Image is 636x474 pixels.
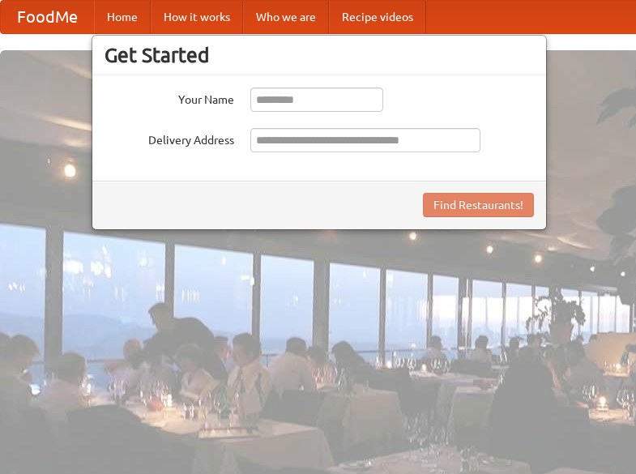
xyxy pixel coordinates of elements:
[105,43,534,67] h3: Get Started
[423,193,534,217] button: Find Restaurants!
[105,88,234,108] label: Your Name
[105,128,234,148] label: Delivery Address
[243,1,329,33] a: Who we are
[1,1,94,33] a: FoodMe
[329,1,426,33] a: Recipe videos
[94,1,151,33] a: Home
[151,1,243,33] a: How it works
